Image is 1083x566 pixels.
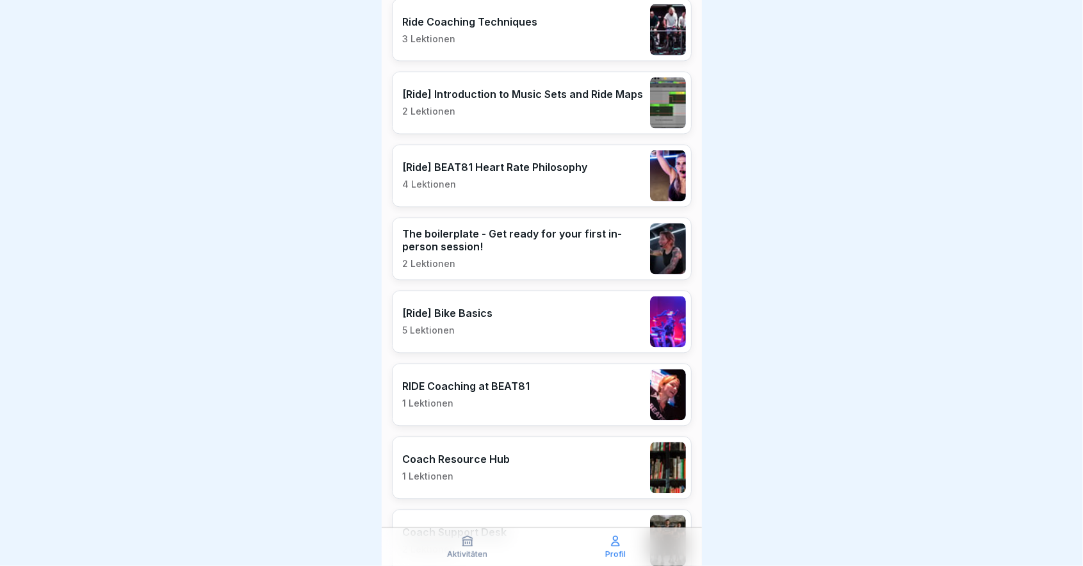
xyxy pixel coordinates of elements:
a: [Ride] Introduction to Music Sets and Ride Maps2 Lektionen [392,72,692,134]
p: [Ride] Bike Basics [403,307,493,320]
p: 3 Lektionen [403,33,538,45]
p: 2 Lektionen [403,106,644,118]
img: jl0tmohjth021a52r3qszwlo.png [650,223,686,275]
p: 2 Lektionen [403,259,644,270]
a: RIDE Coaching at BEAT811 Lektionen [392,364,692,426]
p: 5 Lektionen [403,325,493,337]
p: 1 Lektionen [403,398,530,410]
p: 4 Lektionen [403,179,588,191]
p: Coach Support Desk [403,526,507,539]
p: [Ride] Introduction to Music Sets and Ride Maps [403,88,644,101]
a: [Ride] BEAT81 Heart Rate Philosophy4 Lektionen [392,145,692,207]
img: dypdqtxvjscxu110art94bl5.png [650,77,686,129]
img: k33e72e0r7uqsp17zoyd2qrn.png [650,150,686,202]
p: Aktivitäten [448,550,488,559]
a: The boilerplate - Get ready for your first in-person session!2 Lektionen [392,218,692,280]
a: [Ride] Bike Basics5 Lektionen [392,291,692,353]
img: fdcb62m5tkzr98xkwm7idotb.png [650,296,686,348]
p: The boilerplate - Get ready for your first in-person session! [403,228,644,254]
a: Coach Resource Hub1 Lektionen [392,437,692,499]
p: Coach Resource Hub [403,453,510,466]
img: q374jdbmm7lnjdg3939qvwjm.png [650,4,686,56]
p: RIDE Coaching at BEAT81 [403,380,530,393]
p: Ride Coaching Techniques [403,15,538,28]
p: Profil [605,550,626,559]
p: [Ride] BEAT81 Heart Rate Philosophy [403,161,588,174]
img: q88dyahn24cs2rz0mlu04dnd.png [650,369,686,421]
img: as48l0vs38o4hdekqe6b4stb.png [650,442,686,494]
p: 1 Lektionen [403,471,510,483]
